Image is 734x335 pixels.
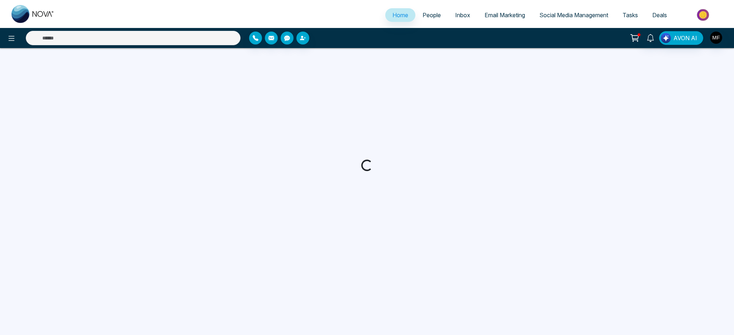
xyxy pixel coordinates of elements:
span: Tasks [623,11,638,19]
a: Tasks [615,8,645,22]
span: People [423,11,441,19]
span: Social Media Management [539,11,608,19]
span: Deals [652,11,667,19]
img: User Avatar [710,32,722,44]
a: Deals [645,8,674,22]
a: Social Media Management [532,8,615,22]
a: Email Marketing [477,8,532,22]
span: Email Marketing [485,11,525,19]
a: Home [385,8,415,22]
span: Home [392,11,408,19]
img: Nova CRM Logo [11,5,54,23]
a: Inbox [448,8,477,22]
img: Market-place.gif [678,7,730,23]
button: AVON AI [659,31,703,45]
span: AVON AI [673,34,697,42]
a: People [415,8,448,22]
img: Lead Flow [661,33,671,43]
span: Inbox [455,11,470,19]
